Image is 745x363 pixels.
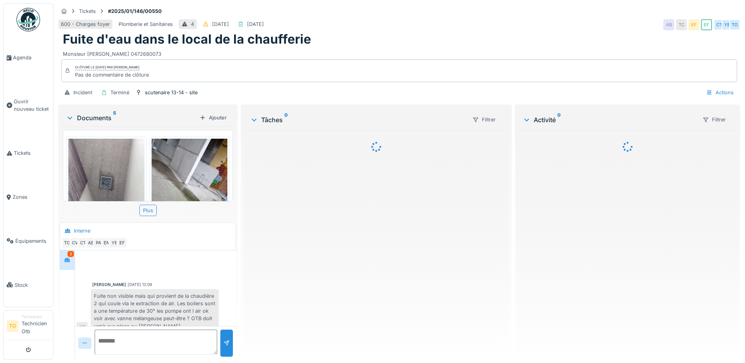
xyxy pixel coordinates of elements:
div: Filtrer [699,114,729,125]
div: TO [729,19,740,30]
div: 4 [191,20,194,28]
span: Tickets [14,149,50,157]
div: Plomberie et Sanitaires [119,20,173,28]
div: [DATE] [247,20,264,28]
li: TO [7,320,18,332]
div: AB [85,237,96,248]
span: Agenda [13,54,50,61]
div: PA [93,237,104,248]
a: TO TechnicienTechnicien Otb [7,314,50,340]
div: [DATE] 12:09 [128,282,152,288]
div: Monsieur [PERSON_NAME] 0472680073 [63,47,736,58]
div: Actions [703,87,737,98]
div: [DATE] [212,20,229,28]
div: CT [714,19,725,30]
div: TO [62,237,73,248]
div: Clôturé le [DATE] par [PERSON_NAME] [75,65,139,70]
div: Ajouter [196,112,230,123]
img: bkqpvho9s8lflb0e15qtgodbrgmx [152,139,228,240]
span: Ouvrir nouveau ticket [14,98,50,113]
div: EN [101,237,112,248]
span: Stock [15,281,50,289]
img: fxl7btgruiebzx8j5dqvqx98d5z8 [68,139,145,240]
a: Agenda [4,36,53,80]
a: Ouvrir nouveau ticket [4,80,53,131]
span: Équipements [15,237,50,245]
div: Pas de commentaire de clôture [75,71,149,79]
a: Équipements [4,219,53,263]
div: Technicien [22,314,50,320]
a: Stock [4,263,53,307]
img: Badge_color-CXgf-gQk.svg [16,8,40,31]
sup: 5 [113,113,116,123]
div: Filtrer [469,114,499,125]
strong: #2025/01/146/00550 [105,7,165,15]
div: 600 - Charges foyer [61,20,110,28]
div: Terminé [110,89,129,96]
div: TC [676,19,687,30]
div: scutenaire 13-14 - site [145,89,198,96]
div: Tickets [79,7,96,15]
div: YE [721,19,732,30]
div: Documents [66,113,196,123]
div: CV [70,237,81,248]
div: Incident [73,89,92,96]
div: EF [701,19,712,30]
a: Tickets [4,131,53,175]
sup: 0 [284,115,288,125]
a: Zones [4,175,53,219]
span: Zones [13,193,50,201]
li: Technicien Otb [22,314,50,338]
h1: Fuite d'eau dans le local de la chaufferie [63,32,311,47]
div: YE [109,237,120,248]
div: EF [688,19,699,30]
div: Tâches [250,115,466,125]
div: CT [77,237,88,248]
div: [PERSON_NAME] [92,282,126,288]
div: 3 [68,251,74,257]
div: Fuite non visible mais qui provient de la chaudière 2 qui coule via le extraction de air. Les boi... [91,289,219,333]
div: AB [663,19,674,30]
div: Interne [74,227,90,235]
div: CT [77,322,88,333]
div: EF [117,237,128,248]
sup: 0 [557,115,561,125]
div: Plus [139,205,157,216]
div: Activité [523,115,696,125]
